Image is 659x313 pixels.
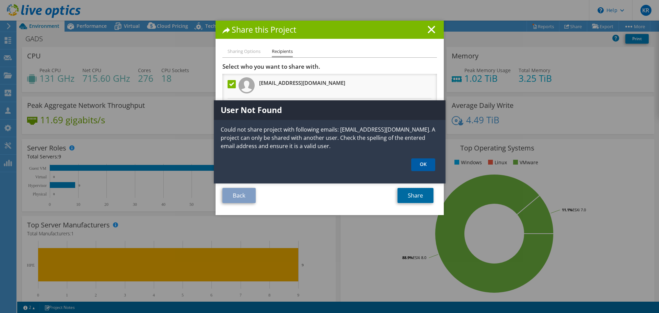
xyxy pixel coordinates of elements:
[214,125,446,150] p: Could not share project with following emails: [EMAIL_ADDRESS][DOMAIN_NAME]. A project can only b...
[259,77,345,88] h3: [EMAIL_ADDRESS][DOMAIN_NAME]
[222,188,256,203] a: Back
[397,188,433,203] a: Share
[228,47,261,56] li: Sharing Options
[222,26,437,34] h1: Share this Project
[411,158,435,171] a: OK
[272,47,293,57] li: Recipients
[214,100,446,120] h1: User Not Found
[222,63,437,70] h3: Select who you want to share with.
[239,77,255,93] img: user.png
